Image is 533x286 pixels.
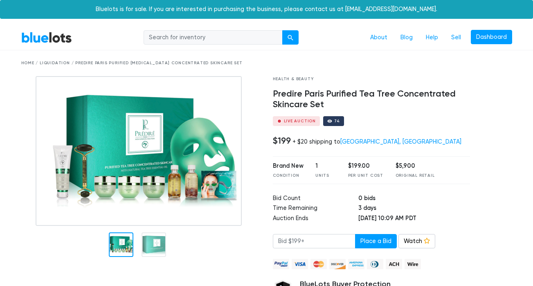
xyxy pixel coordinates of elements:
a: Help [419,30,445,45]
div: + $20 shipping to [292,138,461,145]
td: Time Remaining [273,204,359,214]
td: Auction Ends [273,214,359,224]
img: wire-908396882fe19aaaffefbd8e17b12f2f29708bd78693273c0e28e3a24408487f.png [405,259,421,269]
a: Watch [398,234,435,249]
td: [DATE] 10:09 AM PDT [358,214,470,224]
h4: Predire Paris Purified Tea Tree Concentrated Skincare Set [273,89,470,110]
a: Blog [394,30,419,45]
div: $5,900 [396,162,435,171]
div: Home / Liquidation / Predire Paris Purified [MEDICAL_DATA] Concentrated Skincare Set [21,60,512,66]
div: Live Auction [284,119,316,123]
div: Brand New [273,162,304,171]
a: About [364,30,394,45]
div: Condition [273,173,304,179]
a: Sell [445,30,468,45]
input: Search for inventory [144,30,283,45]
a: [GEOGRAPHIC_DATA], [GEOGRAPHIC_DATA] [340,138,461,145]
img: mastercard-42073d1d8d11d6635de4c079ffdb20a4f30a903dc55d1612383a1b395dd17f39.png [310,259,327,269]
input: Bid $199+ [273,234,355,249]
td: 0 bids [358,194,470,204]
div: Per Unit Cost [348,173,383,179]
img: discover-82be18ecfda2d062aad2762c1ca80e2d36a4073d45c9e0ffae68cd515fbd3d32.png [329,259,346,269]
button: Place a Bid [355,234,397,249]
div: 1 [315,162,336,171]
img: american_express-ae2a9f97a040b4b41f6397f7637041a5861d5f99d0716c09922aba4e24c8547d.png [348,259,364,269]
div: 74 [334,119,340,123]
div: $199.00 [348,162,383,171]
a: BlueLots [21,32,72,43]
td: 3 days [358,204,470,214]
img: diners_club-c48f30131b33b1bb0e5d0e2dbd43a8bea4cb12cb2961413e2f4250e06c020426.png [367,259,383,269]
div: Original Retail [396,173,435,179]
img: 3ffecacb-1834-4074-bfac-f731aef9e108-1707679015.png [36,76,242,226]
h4: $199 [273,135,291,146]
img: visa-79caf175f036a155110d1892330093d4c38f53c55c9ec9e2c3a54a56571784bb.png [292,259,308,269]
div: Health & Beauty [273,76,470,82]
img: ach-b7992fed28a4f97f893c574229be66187b9afb3f1a8d16a4691d3d3140a8ab00.png [386,259,402,269]
a: Dashboard [471,30,512,45]
img: paypal_credit-80455e56f6e1299e8d57f40c0dcee7b8cd4ae79b9eccbfc37e2480457ba36de9.png [273,259,289,269]
td: Bid Count [273,194,359,204]
div: Units [315,173,336,179]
